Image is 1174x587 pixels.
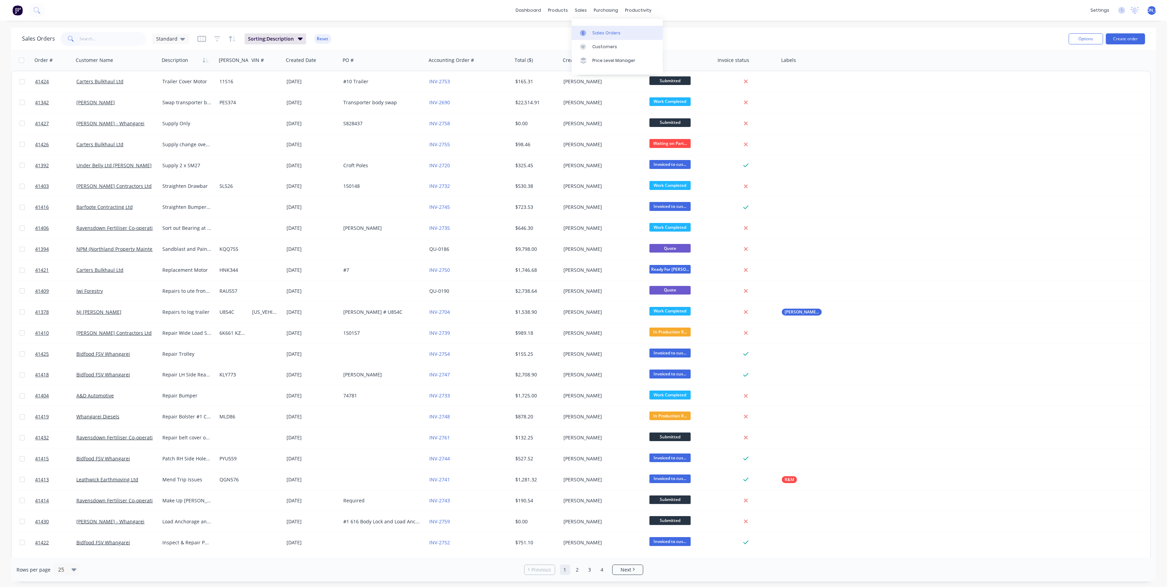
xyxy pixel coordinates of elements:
[649,160,691,169] span: Invoiced to cus...
[35,134,76,155] a: 41426
[649,265,691,274] span: Ready For [PERSON_NAME]
[563,476,640,483] div: [PERSON_NAME]
[429,309,450,315] a: INV-2704
[76,330,152,336] a: [PERSON_NAME] Contractors Ltd
[649,412,691,420] span: In Production R...
[521,565,646,575] ul: Pagination
[287,288,338,295] div: [DATE]
[219,330,245,337] div: 6K661 KZQ836
[35,406,76,427] a: 41419
[563,455,640,462] div: [PERSON_NAME]
[649,244,691,253] span: Quote
[162,351,212,357] div: Repair Trolley
[35,469,76,490] a: 41413
[35,309,49,316] span: 41378
[35,532,76,553] a: 41422
[76,183,152,189] a: [PERSON_NAME] Contractors Ltd
[35,120,49,127] span: 41427
[515,225,556,232] div: $646.30
[76,99,115,106] a: [PERSON_NAME]
[649,516,691,525] span: Submitted
[162,518,212,525] div: Load Anchorage and Body lock on 616 [PERSON_NAME]
[35,518,49,525] span: 41430
[287,267,338,274] div: [DATE]
[525,566,555,573] a: Previous page
[287,309,338,316] div: [DATE]
[287,518,338,525] div: [DATE]
[76,309,121,315] a: NJ [PERSON_NAME]
[162,392,212,399] div: Repair Bumper
[649,495,691,504] span: Submitted
[563,539,640,546] div: [PERSON_NAME]
[35,351,49,357] span: 41425
[545,5,571,15] div: products
[515,99,556,106] div: $22,514.91
[12,5,23,15] img: Factory
[563,246,640,253] div: [PERSON_NAME]
[35,239,76,259] a: 41394
[287,141,338,148] div: [DATE]
[343,518,420,525] div: #1 616 Body Lock and Load Anchorage
[162,476,212,483] div: Mend Trip Issues
[287,392,338,399] div: [DATE]
[563,288,640,295] div: [PERSON_NAME]
[515,183,556,190] div: $530.38
[563,518,640,525] div: [PERSON_NAME]
[162,204,212,211] div: Straighten Bumper Lower RHS
[35,288,49,295] span: 41409
[429,434,450,441] a: INV-2761
[287,434,338,441] div: [DATE]
[162,330,212,337] div: Repair Wide Load Sign General COF Check
[429,455,450,462] a: INV-2744
[563,434,640,441] div: [PERSON_NAME]
[649,286,691,295] span: Quote
[649,370,691,378] span: Invoiced to cus...
[649,202,691,211] span: Invoiced to cus...
[35,155,76,176] a: 41392
[343,99,420,106] div: Transporter body swap
[219,99,245,106] div: PES374
[515,330,556,337] div: $989.18
[563,204,640,211] div: [PERSON_NAME]
[429,392,450,399] a: INV-2733
[314,34,331,44] button: Reset
[287,455,338,462] div: [DATE]
[563,392,640,399] div: [PERSON_NAME]
[76,204,133,210] a: Barfoote Contracting Ltd
[287,225,338,232] div: [DATE]
[590,5,622,15] div: purchasing
[1106,33,1145,44] button: Create order
[515,162,556,169] div: $325.45
[1087,5,1113,15] div: settings
[429,330,450,336] a: INV-2739
[287,204,338,211] div: [DATE]
[34,57,53,64] div: Order #
[563,99,640,106] div: [PERSON_NAME]
[35,553,76,574] a: 41405
[76,162,152,169] a: Under Belly Ltd [PERSON_NAME]
[571,5,590,15] div: sales
[718,57,749,64] div: Invoice status
[531,566,551,573] span: Previous
[785,309,819,316] span: [PERSON_NAME] # U854C
[343,225,420,232] div: [PERSON_NAME]
[649,433,691,441] span: Submitted
[622,5,655,15] div: productivity
[512,5,545,15] a: dashboard
[563,351,640,357] div: [PERSON_NAME]
[429,246,449,252] a: QU-0186
[515,204,556,211] div: $723.53
[592,30,621,36] div: Sales Orders
[429,120,450,127] a: INV-2758
[515,392,556,399] div: $1,725.00
[515,518,556,525] div: $0.00
[35,141,49,148] span: 41426
[219,371,245,378] div: KLY773
[572,26,663,40] a: Sales Orders
[35,455,49,462] span: 41415
[35,476,49,483] span: 41413
[563,57,588,64] div: Created By
[515,413,556,420] div: $878.20
[649,76,691,85] span: Submitted
[515,455,556,462] div: $527.52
